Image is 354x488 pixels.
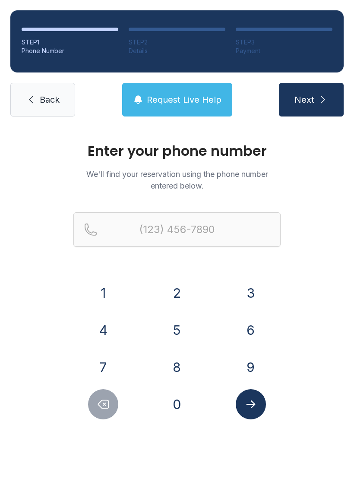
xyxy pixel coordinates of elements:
[236,47,332,55] div: Payment
[73,212,281,247] input: Reservation phone number
[236,315,266,345] button: 6
[88,389,118,419] button: Delete number
[294,94,314,106] span: Next
[129,38,225,47] div: STEP 2
[162,389,192,419] button: 0
[147,94,221,106] span: Request Live Help
[236,38,332,47] div: STEP 3
[73,168,281,192] p: We'll find your reservation using the phone number entered below.
[88,278,118,308] button: 1
[22,47,118,55] div: Phone Number
[236,352,266,382] button: 9
[22,38,118,47] div: STEP 1
[162,278,192,308] button: 2
[40,94,60,106] span: Back
[73,144,281,158] h1: Enter your phone number
[88,315,118,345] button: 4
[162,352,192,382] button: 8
[162,315,192,345] button: 5
[129,47,225,55] div: Details
[236,389,266,419] button: Submit lookup form
[236,278,266,308] button: 3
[88,352,118,382] button: 7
